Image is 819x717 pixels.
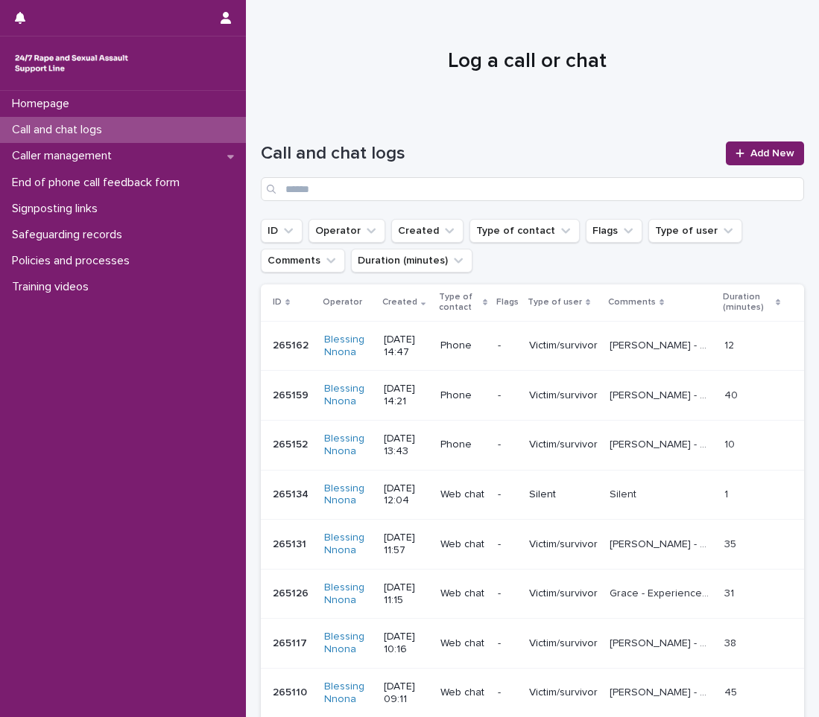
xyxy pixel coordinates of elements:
[12,48,131,78] img: rhQMoQhaT3yELyF149Cw
[6,228,134,242] p: Safeguarding records
[384,681,429,706] p: [DATE] 09:11
[351,249,472,273] button: Duration (minutes)
[750,148,794,159] span: Add New
[273,294,282,310] p: ID
[529,439,598,451] p: Victim/survivor
[324,581,372,607] a: Blessing Nnona
[610,337,715,352] p: Hannah - Experienced SV, explored feelings, provided emotional support, empowered, explored options.
[324,482,372,508] a: Blessing Nnona
[384,433,429,458] p: [DATE] 13:43
[6,97,81,111] p: Homepage
[529,340,598,352] p: Victim/survivor
[496,294,519,310] p: Flags
[6,254,142,268] p: Policies and processes
[586,219,642,243] button: Flags
[6,149,124,163] p: Caller management
[726,141,804,165] a: Add New
[498,389,517,402] p: -
[469,219,580,243] button: Type of contact
[724,584,737,600] p: 31
[261,420,804,470] tr: 265152265152 Blessing Nnona [DATE] 13:43Phone-Victim/survivor[PERSON_NAME] - Mentioned cousin, ex...
[440,637,486,650] p: Web chat
[724,634,739,650] p: 38
[324,433,372,458] a: Blessing Nnona
[610,485,639,501] p: Silent
[261,520,804,570] tr: 265131265131 Blessing Nnona [DATE] 11:57Web chat-Victim/survivor[PERSON_NAME] - Experienced SV, e...
[724,386,741,402] p: 40
[324,532,372,557] a: Blessing Nnona
[273,584,312,600] p: 265126
[384,482,429,508] p: [DATE] 12:04
[261,470,804,520] tr: 265134265134 Blessing Nnona [DATE] 12:04Web chat-SilentSilentSilent 11
[610,535,715,551] p: Ann - Experienced SV, explored feelings, provided emotional support, empowered, explored options....
[261,249,345,273] button: Comments
[610,584,715,600] p: Grace - Experienced SV, explored feelings, provided emotional support, empowered, explored option...
[529,538,598,551] p: Victim/survivor
[610,386,715,402] p: Oliver - Experienced SV, explored feelings, provided emotional support, empowered, explored optio...
[440,488,486,501] p: Web chat
[6,280,101,294] p: Training videos
[498,439,517,451] p: -
[610,634,715,650] p: Gemma - Mentioned experienced SV by daughter's boyfriend, explored feelings, provided emotional s...
[273,535,309,551] p: 265131
[261,219,303,243] button: ID
[309,219,385,243] button: Operator
[6,202,110,216] p: Signposting links
[261,143,717,165] h1: Call and chat logs
[324,334,372,359] a: Blessing Nnona
[498,686,517,699] p: -
[261,321,804,371] tr: 265162265162 Blessing Nnona [DATE] 14:47Phone-Victim/survivor[PERSON_NAME] - Experienced SV, expl...
[440,389,486,402] p: Phone
[384,532,429,557] p: [DATE] 11:57
[384,383,429,408] p: [DATE] 14:21
[440,340,486,352] p: Phone
[498,340,517,352] p: -
[273,683,310,699] p: 265110
[273,634,310,650] p: 265117
[529,637,598,650] p: Victim/survivor
[273,436,311,451] p: 265152
[440,439,486,451] p: Phone
[440,587,486,600] p: Web chat
[324,383,372,408] a: Blessing Nnona
[529,686,598,699] p: Victim/survivor
[724,436,738,451] p: 10
[384,581,429,607] p: [DATE] 11:15
[498,587,517,600] p: -
[724,485,731,501] p: 1
[261,371,804,421] tr: 265159265159 Blessing Nnona [DATE] 14:21Phone-Victim/survivor[PERSON_NAME] - Experienced SV, expl...
[723,289,772,316] p: Duration (minutes)
[608,294,656,310] p: Comments
[724,683,740,699] p: 45
[384,334,429,359] p: [DATE] 14:47
[528,294,582,310] p: Type of user
[261,49,793,74] h1: Log a call or chat
[382,294,417,310] p: Created
[724,535,739,551] p: 35
[529,587,598,600] p: Victim/survivor
[610,436,715,451] p: Kevin - Mentioned cousin, experienced SV, explored feelings, provided emotional support.
[261,177,804,201] input: Search
[439,289,479,316] p: Type of contact
[6,176,192,190] p: End of phone call feedback form
[384,631,429,656] p: [DATE] 10:16
[324,681,372,706] a: Blessing Nnona
[440,686,486,699] p: Web chat
[529,488,598,501] p: Silent
[648,219,742,243] button: Type of user
[273,386,312,402] p: 265159
[529,389,598,402] p: Victim/survivor
[498,637,517,650] p: -
[261,619,804,669] tr: 265117265117 Blessing Nnona [DATE] 10:16Web chat-Victim/survivor[PERSON_NAME] - Mentioned experie...
[391,219,464,243] button: Created
[498,538,517,551] p: -
[610,683,715,699] p: Donna - Experienced SV, explored feelings, provided emotional support, empowered, explored option...
[273,337,312,352] p: 265162
[498,488,517,501] p: -
[273,485,312,501] p: 265134
[724,337,737,352] p: 12
[261,569,804,619] tr: 265126265126 Blessing Nnona [DATE] 11:15Web chat-Victim/survivorGrace - Experienced SV, explored ...
[6,123,114,137] p: Call and chat logs
[323,294,362,310] p: Operator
